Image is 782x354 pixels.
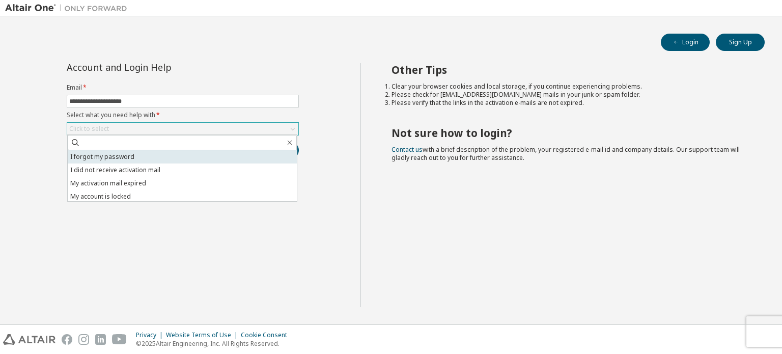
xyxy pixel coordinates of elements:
img: youtube.svg [112,334,127,345]
h2: Not sure how to login? [392,126,747,140]
label: Select what you need help with [67,111,299,119]
div: Privacy [136,331,166,339]
img: facebook.svg [62,334,72,345]
a: Contact us [392,145,423,154]
label: Email [67,84,299,92]
li: Please check for [EMAIL_ADDRESS][DOMAIN_NAME] mails in your junk or spam folder. [392,91,747,99]
div: Website Terms of Use [166,331,241,339]
img: altair_logo.svg [3,334,55,345]
li: Clear your browser cookies and local storage, if you continue experiencing problems. [392,83,747,91]
button: Sign Up [716,34,765,51]
div: Click to select [67,123,298,135]
p: © 2025 Altair Engineering, Inc. All Rights Reserved. [136,339,293,348]
div: Account and Login Help [67,63,253,71]
li: Please verify that the links in the activation e-mails are not expired. [392,99,747,107]
div: Cookie Consent [241,331,293,339]
span: with a brief description of the problem, your registered e-mail id and company details. Our suppo... [392,145,740,162]
li: I forgot my password [68,150,297,164]
h2: Other Tips [392,63,747,76]
img: linkedin.svg [95,334,106,345]
img: Altair One [5,3,132,13]
div: Click to select [69,125,109,133]
img: instagram.svg [78,334,89,345]
button: Login [661,34,710,51]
